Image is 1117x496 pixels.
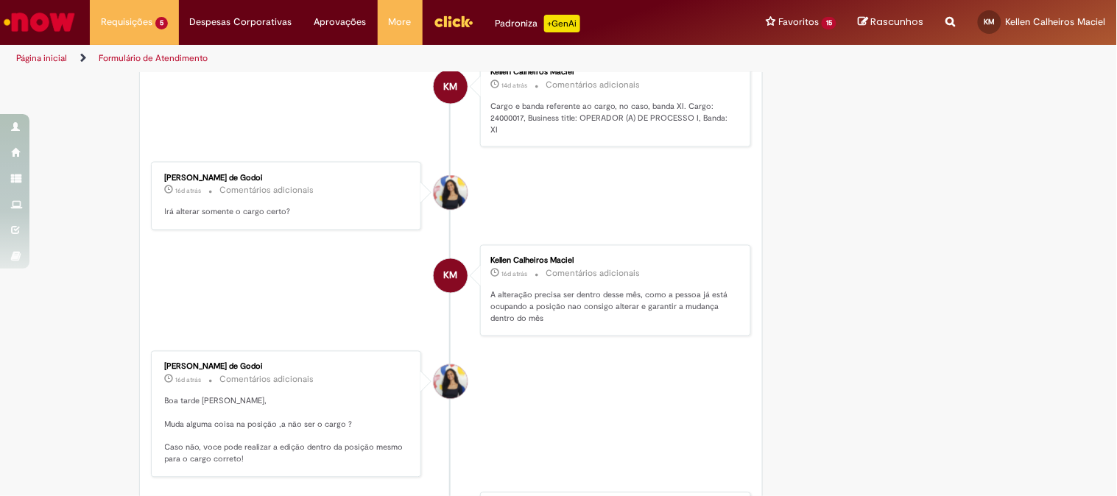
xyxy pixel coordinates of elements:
[176,376,202,385] span: 16d atrás
[314,15,367,29] span: Aprovações
[220,374,314,386] small: Comentários adicionais
[434,10,473,32] img: click_logo_yellow_360x200.png
[501,270,527,279] time: 15/09/2025 17:04:52
[176,376,202,385] time: 15/09/2025 14:24:15
[546,79,640,91] small: Comentários adicionais
[1006,15,1106,28] span: Kellen Calheiros Maciel
[501,81,527,90] time: 17/09/2025 10:48:15
[165,363,410,372] div: [PERSON_NAME] de Godoi
[822,17,836,29] span: 15
[490,290,736,325] p: A alteração precisa ser dentro desse mês, como a pessoa já está ocupando a posição nao consigo al...
[778,15,819,29] span: Favoritos
[220,185,314,197] small: Comentários adicionais
[490,257,736,266] div: Kellen Calheiros Maciel
[176,187,202,196] span: 16d atrás
[165,207,410,219] p: Irá alterar somente o cargo certo?
[546,268,640,280] small: Comentários adicionais
[496,15,580,32] div: Padroniza
[434,365,468,399] div: Ana Santos de Godoi
[859,15,924,29] a: Rascunhos
[871,15,924,29] span: Rascunhos
[389,15,412,29] span: More
[99,52,208,64] a: Formulário de Atendimento
[11,45,733,72] ul: Trilhas de página
[444,69,458,104] span: KM
[16,52,67,64] a: Página inicial
[165,396,410,465] p: Boa tarde [PERSON_NAME], Muda alguma coisa na posição ,a não ser o cargo ? Caso não, voce pode re...
[434,70,468,104] div: Kellen Calheiros Maciel
[176,187,202,196] time: 15/09/2025 17:39:09
[444,258,458,294] span: KM
[544,15,580,32] p: +GenAi
[434,259,468,293] div: Kellen Calheiros Maciel
[434,176,468,210] div: Ana Santos de Godoi
[165,174,410,183] div: [PERSON_NAME] de Godoi
[984,17,996,26] span: KM
[501,81,527,90] span: 14d atrás
[501,270,527,279] span: 16d atrás
[490,68,736,77] div: Kellen Calheiros Maciel
[155,17,168,29] span: 5
[490,101,736,135] p: Cargo e banda referente ao cargo, no caso, banda XI. Cargo: 24000017, Business title: OPERADOR (A...
[190,15,292,29] span: Despesas Corporativas
[1,7,77,37] img: ServiceNow
[101,15,152,29] span: Requisições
